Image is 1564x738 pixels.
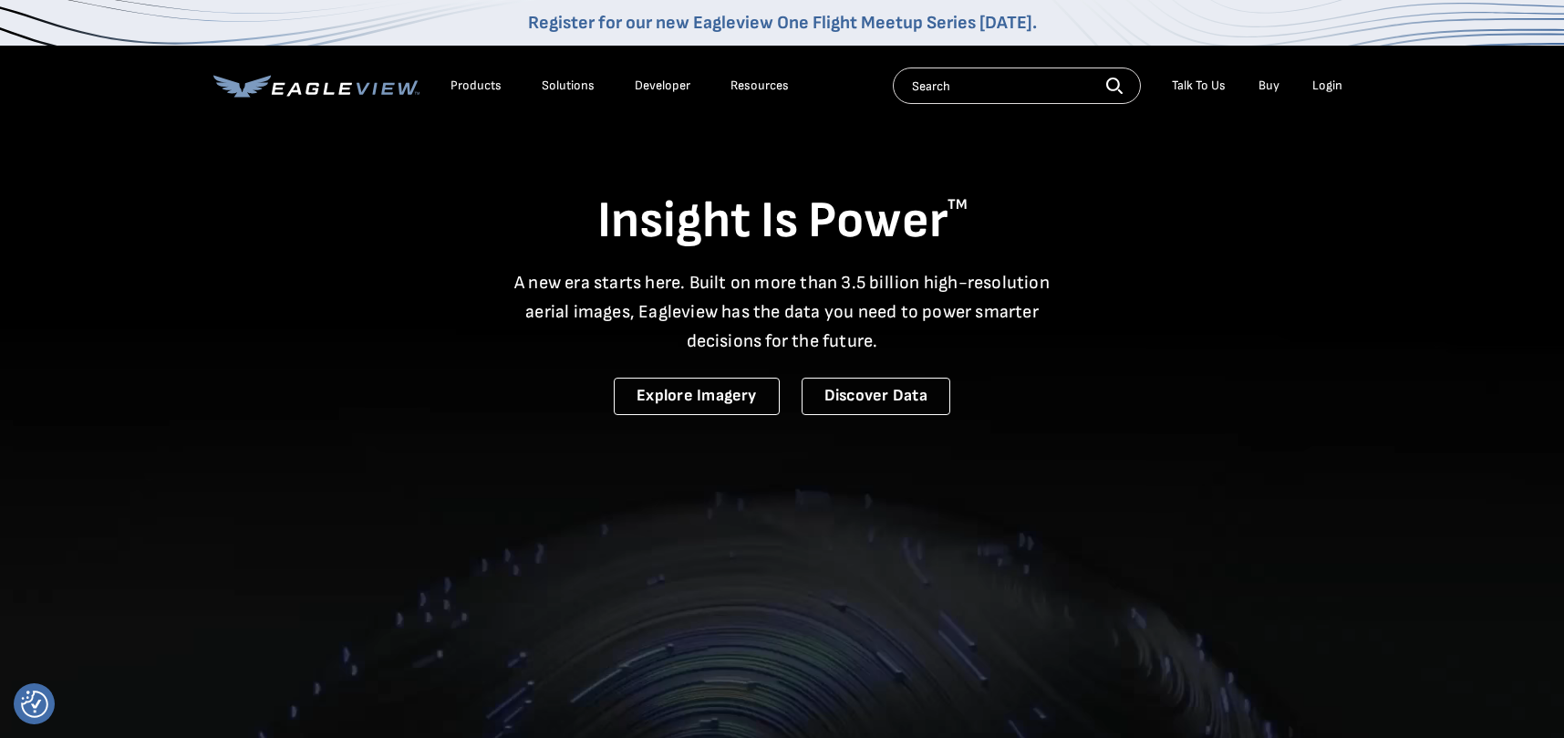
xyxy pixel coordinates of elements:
a: Discover Data [802,378,950,415]
div: Talk To Us [1172,78,1226,94]
a: Explore Imagery [614,378,780,415]
div: Solutions [542,78,595,94]
div: Resources [730,78,789,94]
a: Developer [635,78,690,94]
a: Register for our new Eagleview One Flight Meetup Series [DATE]. [528,12,1037,34]
h1: Insight Is Power [213,190,1352,254]
a: Buy [1258,78,1279,94]
div: Products [451,78,502,94]
sup: TM [948,196,968,213]
button: Consent Preferences [21,691,48,718]
p: A new era starts here. Built on more than 3.5 billion high-resolution aerial images, Eagleview ha... [503,268,1062,356]
img: Revisit consent button [21,691,48,718]
input: Search [893,68,1141,104]
div: Login [1312,78,1342,94]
